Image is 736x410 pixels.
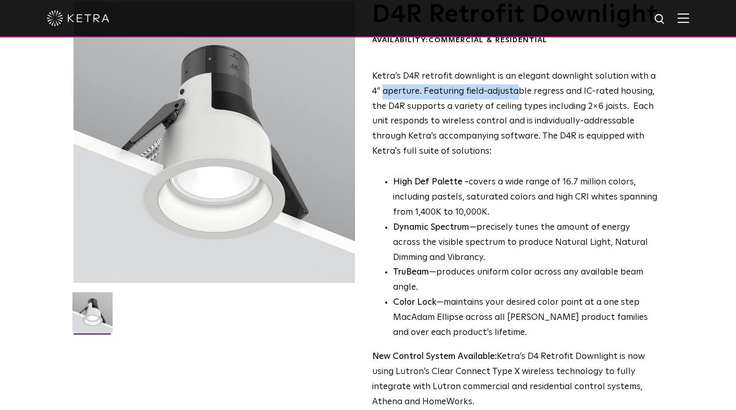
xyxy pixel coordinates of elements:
[393,298,436,307] strong: Color Lock
[393,295,659,341] li: —maintains your desired color point at a one step MacAdam Ellipse across all [PERSON_NAME] produc...
[372,350,659,410] p: Ketra’s D4 Retrofit Downlight is now using Lutron’s Clear Connect Type X wireless technology to f...
[393,178,469,187] strong: High Def Palette -
[372,35,659,46] div: Availability:
[654,13,667,26] img: search icon
[47,10,109,26] img: ketra-logo-2019-white
[372,69,659,159] p: Ketra’s D4R retrofit downlight is an elegant downlight solution with a 4” aperture. Featuring fie...
[393,220,659,266] li: —precisely tunes the amount of energy across the visible spectrum to produce Natural Light, Natur...
[393,265,659,295] li: —produces uniform color across any available beam angle.
[678,13,689,23] img: Hamburger%20Nav.svg
[428,36,547,44] span: Commercial & Residential
[393,268,429,277] strong: TruBeam
[393,223,469,232] strong: Dynamic Spectrum
[393,175,659,220] p: covers a wide range of 16.7 million colors, including pastels, saturated colors and high CRI whit...
[372,352,497,361] strong: New Control System Available:
[72,292,113,340] img: D4R Retrofit Downlight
